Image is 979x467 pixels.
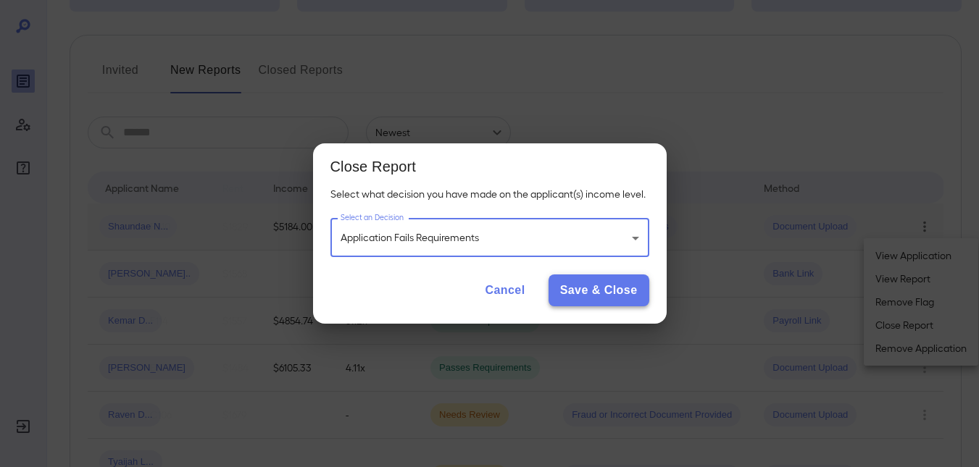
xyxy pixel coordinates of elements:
[330,187,649,201] p: Select what decision you have made on the applicant(s) income level.
[330,219,649,257] div: Application Fails Requirements
[341,212,404,223] label: Select an Decision
[549,274,649,306] button: Save & Close
[313,143,667,187] h2: Close Report
[473,274,536,306] button: Cancel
